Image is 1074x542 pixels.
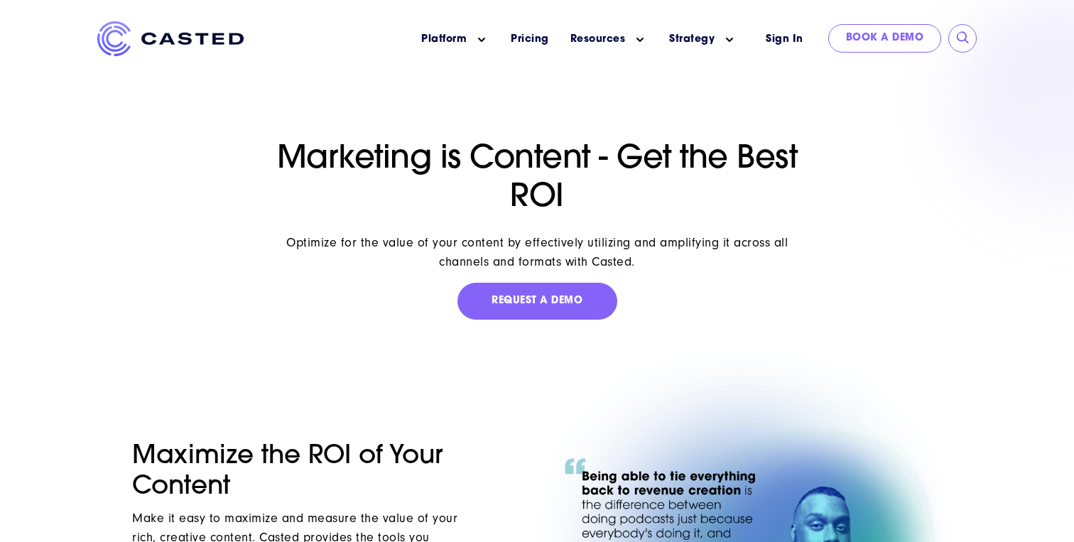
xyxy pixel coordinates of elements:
[956,31,970,45] input: Submit
[748,24,821,55] a: Sign In
[132,442,460,503] h2: Maximize the ROI of Your Content
[421,32,467,47] a: Platform
[270,141,804,217] h1: Marketing is Content - Get the Best ROI
[570,32,626,47] a: Resources
[669,32,715,47] a: Strategy
[286,235,788,269] span: Optimize for the value of your content by effectively utilizing and amplifying it across all chan...
[828,24,942,53] a: Book a Demo
[457,283,617,320] a: Request a Demo
[265,21,748,58] nav: Main menu
[97,21,244,56] img: Casted_Logo_Horizontal_FullColor_PUR_BLUE
[511,32,549,47] a: Pricing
